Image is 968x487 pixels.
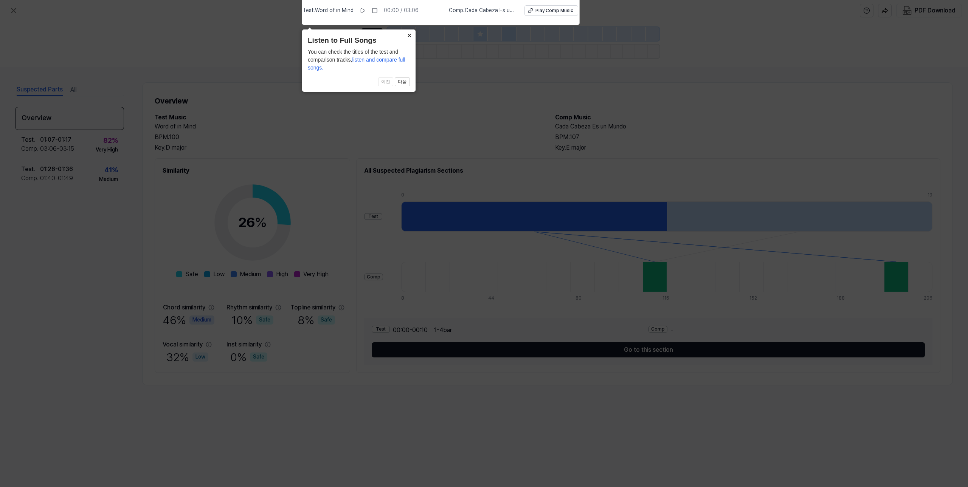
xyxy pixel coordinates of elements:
[524,5,578,16] button: Play Comp Music
[308,48,410,72] div: You can check the titles of the test and comparison tracks,
[384,7,419,14] div: 00:00 / 03:06
[449,7,515,14] span: Comp . Cada Cabeza Es un Mundo
[308,57,405,71] span: listen and compare full songs.
[535,8,573,14] div: Play Comp Music
[308,35,410,46] header: Listen to Full Songs
[303,7,354,14] span: Test . Word of in Mind
[395,77,410,87] button: 다음
[403,29,416,40] button: Close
